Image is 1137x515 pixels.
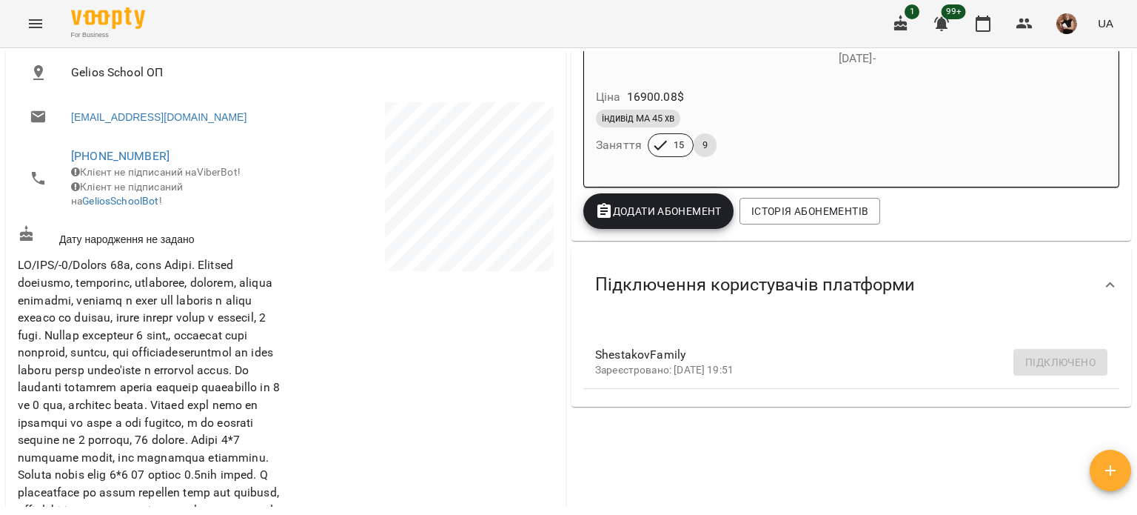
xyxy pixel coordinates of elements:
[1098,16,1113,31] span: UA
[595,273,915,296] span: Підключення користувачів платформи
[82,195,158,207] a: GeliosSchoolBot
[905,4,919,19] span: 1
[627,88,684,106] p: 16900.08 $
[583,193,734,229] button: Додати Абонемент
[665,139,693,152] span: 15
[1092,10,1119,37] button: UA
[596,87,621,107] h6: Ціна
[571,247,1131,323] div: Підключення користувачів платформи
[596,135,642,156] h6: Заняття
[655,33,1059,69] div: Ментальна арифметика: Індив 3м
[942,4,966,19] span: 99+
[71,30,145,40] span: For Business
[71,7,145,29] img: Voopty Logo
[739,198,880,225] button: Історія абонементів
[584,33,655,69] div: Ментальна арифметика: Індив 3м
[751,202,868,220] span: Історія абонементів
[71,149,170,163] a: [PHONE_NUMBER]
[584,33,1059,175] button: Ментальна арифметика: Індив 3м[DATE]- Ціна16900.08$індивід МА 45 хвЗаняття159
[596,112,680,125] span: індивід МА 45 хв
[1056,13,1077,34] img: 5944c1aeb726a5a997002a54cb6a01a3.jpg
[595,346,1084,364] span: ShestakovFamily
[71,181,183,207] span: Клієнт не підписаний на !
[18,6,53,41] button: Menu
[694,139,717,152] span: 9
[839,51,876,65] span: [DATE] -
[71,166,241,178] span: Клієнт не підписаний на ViberBot!
[15,222,286,250] div: Дату народження не задано
[71,110,246,124] a: [EMAIL_ADDRESS][DOMAIN_NAME]
[595,363,1084,378] p: Зареєстровано: [DATE] 19:51
[595,202,722,220] span: Додати Абонемент
[71,64,542,82] span: Gelios School ОП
